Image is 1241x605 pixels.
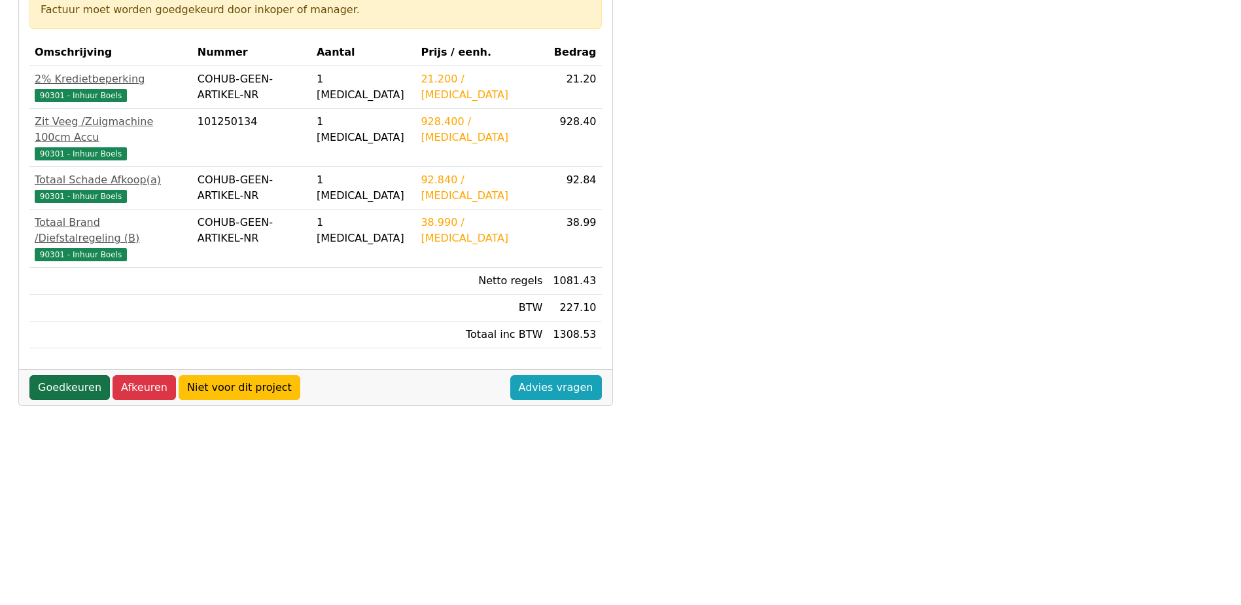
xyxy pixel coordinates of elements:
span: 90301 - Inhuur Boels [35,147,127,160]
td: 1308.53 [548,321,601,348]
th: Prijs / eenh. [415,39,548,66]
div: 38.990 / [MEDICAL_DATA] [421,215,542,246]
div: Totaal Schade Afkoop(a) [35,172,187,188]
th: Aantal [311,39,415,66]
td: Netto regels [415,268,548,295]
td: COHUB-GEEN-ARTIKEL-NR [192,66,311,109]
td: 928.40 [548,109,601,167]
th: Omschrijving [29,39,192,66]
div: Zit Veeg /Zuigmachine 100cm Accu [35,114,187,145]
td: 21.20 [548,66,601,109]
span: 90301 - Inhuur Boels [35,190,127,203]
th: Nummer [192,39,311,66]
div: 2% Kredietbeperking [35,71,187,87]
div: 1 [MEDICAL_DATA] [317,172,410,204]
div: Totaal Brand /Diefstalregeling (B) [35,215,187,246]
a: Zit Veeg /Zuigmachine 100cm Accu90301 - Inhuur Boels [35,114,187,161]
span: 90301 - Inhuur Boels [35,248,127,261]
a: Goedkeuren [29,375,110,400]
td: 227.10 [548,295,601,321]
div: 928.400 / [MEDICAL_DATA] [421,114,542,145]
a: Afkeuren [113,375,176,400]
div: 21.200 / [MEDICAL_DATA] [421,71,542,103]
div: 1 [MEDICAL_DATA] [317,114,410,145]
div: 1 [MEDICAL_DATA] [317,215,410,246]
th: Bedrag [548,39,601,66]
a: Totaal Schade Afkoop(a)90301 - Inhuur Boels [35,172,187,204]
td: 1081.43 [548,268,601,295]
a: Advies vragen [510,375,602,400]
td: 92.84 [548,167,601,210]
span: 90301 - Inhuur Boels [35,89,127,102]
a: Niet voor dit project [179,375,300,400]
div: 1 [MEDICAL_DATA] [317,71,410,103]
td: 101250134 [192,109,311,167]
td: 38.99 [548,210,601,268]
td: Totaal inc BTW [415,321,548,348]
td: BTW [415,295,548,321]
a: 2% Kredietbeperking90301 - Inhuur Boels [35,71,187,103]
div: 92.840 / [MEDICAL_DATA] [421,172,542,204]
td: COHUB-GEEN-ARTIKEL-NR [192,167,311,210]
a: Totaal Brand /Diefstalregeling (B)90301 - Inhuur Boels [35,215,187,262]
div: Factuur moet worden goedgekeurd door inkoper of manager. [41,2,591,18]
td: COHUB-GEEN-ARTIKEL-NR [192,210,311,268]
